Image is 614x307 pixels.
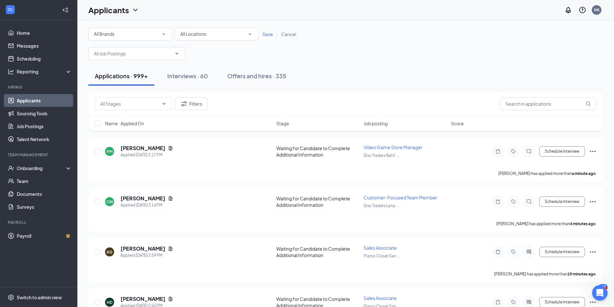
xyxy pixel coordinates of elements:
[107,300,112,305] div: HD
[579,6,586,14] svg: QuestionInfo
[8,220,71,225] div: Payroll
[281,31,296,37] span: Cancel
[121,202,173,208] div: Applied [DATE] 3:14 PM
[510,300,517,305] svg: Tag
[364,254,400,258] span: Platos Closet San ...
[7,6,14,13] svg: WorkstreamLogo
[494,249,502,254] svg: Note
[168,246,173,251] svg: Document
[132,6,139,14] svg: ChevronDown
[510,199,517,204] svg: Tag
[121,245,165,252] h5: [PERSON_NAME]
[510,149,517,154] svg: Tag
[510,249,517,254] svg: Tag
[539,146,585,157] button: Schedule Interview
[525,249,533,254] svg: ActiveChat
[17,107,72,120] a: Sourcing Tools
[17,229,72,242] a: PayrollCrown
[592,285,608,301] iframe: Intercom live chat
[364,195,437,200] span: Customer-Focused Team Member
[88,5,129,15] h1: Applicants
[161,31,167,37] svg: SmallChevronDown
[276,120,289,127] span: Stage
[121,252,173,259] div: Applied [DATE] 2:59 PM
[17,133,72,146] a: Talent Network
[167,72,208,80] div: Interviews · 60
[589,298,597,306] svg: Ellipses
[8,68,14,75] svg: Analysis
[589,198,597,206] svg: Ellipses
[180,31,206,37] span: All Locations
[364,203,399,208] span: Disc Traders Lansi ...
[494,271,597,277] p: [PERSON_NAME] has applied more than .
[121,195,165,202] h5: [PERSON_NAME]
[364,153,399,158] span: Disc Traders Battl ...
[525,199,533,204] svg: ChatInactive
[17,120,72,133] a: Job Postings
[121,152,173,158] div: Applied [DATE] 3:17 PM
[8,84,71,90] div: Hiring
[180,30,253,38] div: All Locations
[168,146,173,151] svg: Document
[175,97,208,110] button: Filter Filters
[168,196,173,201] svg: Document
[161,101,167,106] svg: ChevronDown
[276,195,360,208] div: Waiting for Candidate to Complete Additional Information
[94,31,114,37] span: All Brands
[500,97,597,110] input: Search in applications
[180,100,188,108] svg: Filter
[17,26,72,39] a: Home
[364,295,397,301] span: Sales Associate
[8,152,71,158] div: Team Management
[17,94,72,107] a: Applicants
[564,6,572,14] svg: Notifications
[227,72,286,80] div: Offers and hires · 335
[17,39,72,52] a: Messages
[568,272,596,276] b: 19 minutes ago
[105,120,144,127] span: Name · Applied On
[498,171,597,176] p: [PERSON_NAME] has applied more than .
[451,120,464,127] span: Score
[594,7,599,13] div: NK
[494,300,502,305] svg: Note
[599,284,608,290] div: 402
[570,221,596,226] b: 4 minutes ago
[17,187,72,200] a: Documents
[525,149,533,154] svg: ChatInactive
[168,296,173,302] svg: Document
[94,50,172,57] input: All Job Postings
[589,148,597,155] svg: Ellipses
[494,199,502,204] svg: Note
[95,72,148,80] div: Applications · 999+
[174,51,180,56] svg: ChevronDown
[364,120,388,127] span: Job posting
[247,31,253,37] svg: SmallChevronDown
[107,149,112,154] div: PM
[17,52,72,65] a: Scheduling
[525,300,533,305] svg: ActiveChat
[62,7,69,13] svg: Collapse
[17,294,62,301] div: Switch to admin view
[539,247,585,257] button: Schedule Interview
[589,248,597,256] svg: Ellipses
[494,149,502,154] svg: Note
[17,68,72,75] div: Reporting
[8,294,14,301] svg: Settings
[276,145,360,158] div: Waiting for Candidate to Complete Additional Information
[107,249,112,255] div: KG
[586,101,591,106] svg: MagnifyingGlass
[364,144,423,150] span: Video Game Store Manager
[539,197,585,207] button: Schedule Interview
[121,295,165,302] h5: [PERSON_NAME]
[100,100,159,107] input: All Stages
[17,200,72,213] a: Surveys
[262,31,273,37] span: Save
[572,171,596,176] b: a minute ago
[496,221,597,226] p: [PERSON_NAME] has applied more than .
[121,145,165,152] h5: [PERSON_NAME]
[17,165,66,171] div: Onboarding
[276,245,360,258] div: Waiting for Candidate to Complete Additional Information
[106,199,113,205] div: CW
[8,165,14,171] svg: UserCheck
[364,245,397,251] span: Sales Associate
